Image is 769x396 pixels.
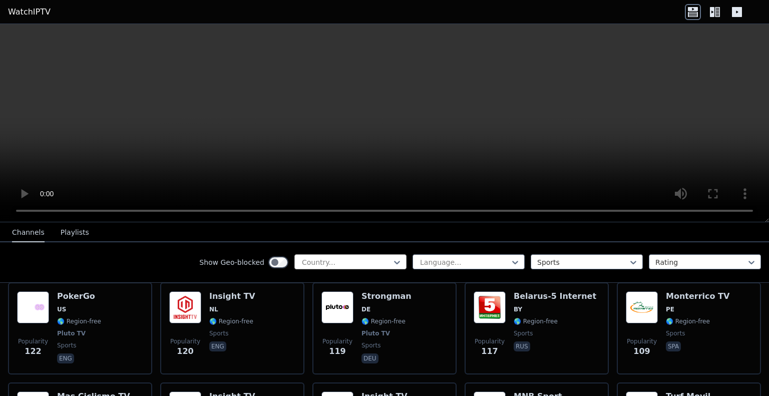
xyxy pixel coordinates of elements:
[666,341,681,351] p: spa
[514,317,558,325] span: 🌎 Region-free
[361,329,390,337] span: Pluto TV
[169,291,201,323] img: Insight TV
[321,291,353,323] img: Strongman
[626,291,658,323] img: Monterrico TV
[57,341,76,349] span: sports
[329,345,345,357] span: 119
[666,305,674,313] span: PE
[475,337,505,345] span: Popularity
[361,317,406,325] span: 🌎 Region-free
[514,329,533,337] span: sports
[209,305,218,313] span: NL
[627,337,657,345] span: Popularity
[361,353,378,363] p: deu
[177,345,193,357] span: 120
[209,329,228,337] span: sports
[18,337,48,345] span: Popularity
[666,329,685,337] span: sports
[12,223,45,242] button: Channels
[17,291,49,323] img: PokerGo
[361,341,380,349] span: sports
[57,291,101,301] h6: PokerGo
[481,345,498,357] span: 117
[199,257,264,267] label: Show Geo-blocked
[514,305,522,313] span: BY
[666,317,710,325] span: 🌎 Region-free
[361,291,412,301] h6: Strongman
[170,337,200,345] span: Popularity
[57,317,101,325] span: 🌎 Region-free
[474,291,506,323] img: Belarus-5 Internet
[25,345,41,357] span: 122
[8,6,51,18] a: WatchIPTV
[209,317,253,325] span: 🌎 Region-free
[633,345,650,357] span: 109
[61,223,89,242] button: Playlists
[322,337,352,345] span: Popularity
[209,291,255,301] h6: Insight TV
[57,305,66,313] span: US
[209,341,226,351] p: eng
[666,291,729,301] h6: Monterrico TV
[514,341,530,351] p: rus
[361,305,370,313] span: DE
[57,329,86,337] span: Pluto TV
[514,291,596,301] h6: Belarus-5 Internet
[57,353,74,363] p: eng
